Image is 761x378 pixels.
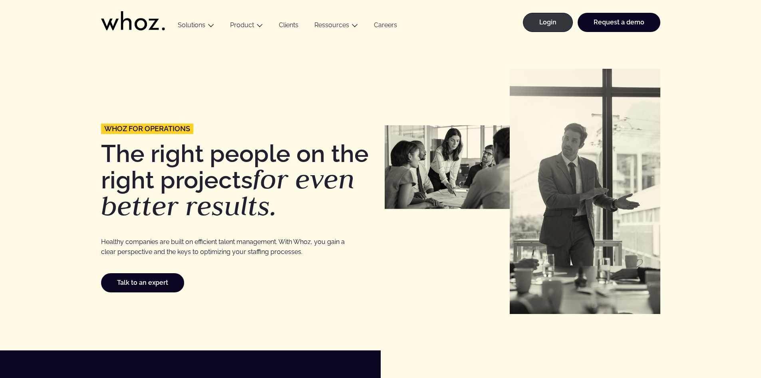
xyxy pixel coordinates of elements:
h1: The right people on the right projects [101,142,377,220]
button: Product [222,21,271,32]
a: Login [523,13,573,32]
button: Solutions [170,21,222,32]
em: for even better results. [101,161,355,224]
span: Whoz for Operations [104,125,190,132]
a: Request a demo [578,13,660,32]
button: Ressources [306,21,366,32]
a: Talk to an expert [101,273,184,292]
a: Ressources [314,21,349,29]
p: Healthy companies are built on efficient talent management. With Whoz, you gain a clear perspecti... [101,237,349,257]
a: Clients [271,21,306,32]
a: Careers [366,21,405,32]
a: Product [230,21,254,29]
